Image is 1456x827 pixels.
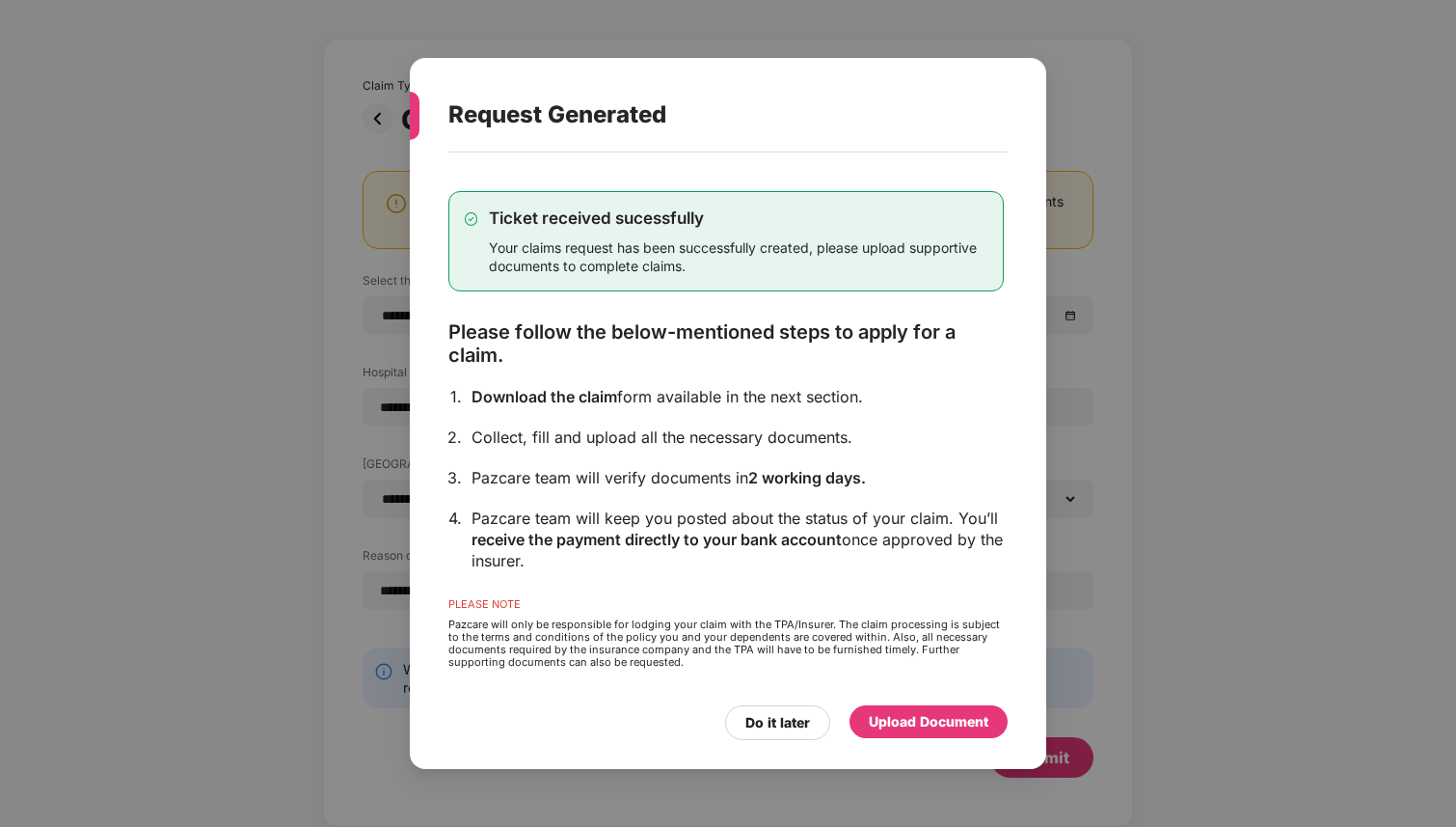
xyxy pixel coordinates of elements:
[472,508,1004,571] div: Pazcare team will keep you posted about the status of your claim. You’ll once approved by the ins...
[472,467,1004,488] div: Pazcare team will verify documents in
[448,598,1004,619] div: PLEASE NOTE
[450,386,462,407] div: 1.
[489,238,987,275] div: Your claims request has been successfully created, please upload supportive documents to complete...
[448,619,1004,669] div: Pazcare will only be responsible for lodging your claim with the TPA/Insurer. The claim processin...
[447,427,462,448] div: 2.
[489,207,987,229] div: Ticket received sucessfully
[447,467,462,488] div: 3.
[448,508,462,529] div: 4.
[748,468,866,487] span: 2 working days.
[745,712,810,733] div: Do it later
[448,77,961,152] div: Request Generated
[472,386,1004,407] div: form available in the next section.
[869,711,988,732] div: Upload Document
[472,427,1004,448] div: Collect, fill and upload all the necessary documents.
[472,530,842,549] span: receive the payment directly to your bank account
[448,320,1004,367] div: Please follow the below-mentioned steps to apply for a claim.
[472,387,617,406] span: Download the claim
[465,212,477,225] img: svg+xml;base64,PHN2ZyB4bWxucz0iaHR0cDovL3d3dy53My5vcmcvMjAwMC9zdmciIHdpZHRoPSIxMy4zMzMiIGhlaWdodD...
